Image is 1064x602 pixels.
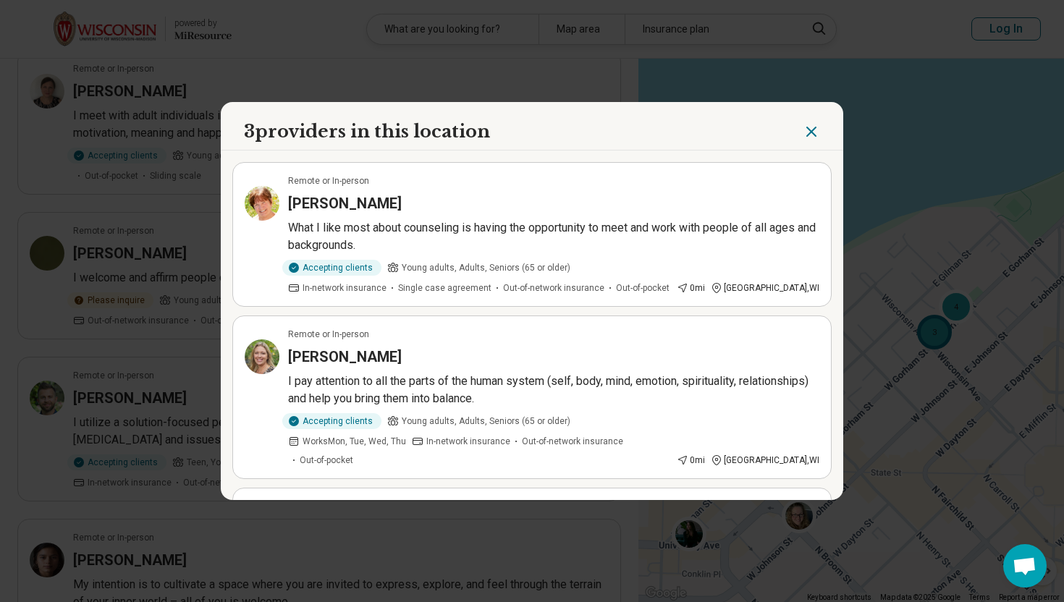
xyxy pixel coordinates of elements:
button: Close [803,119,820,144]
span: Young adults, Adults, Seniors (65 or older) [402,261,570,274]
span: In-network insurance [303,281,387,294]
p: Remote or In-person [288,500,369,513]
p: I pay attention to all the parts of the human system (self, body, mind, emotion, spirituality, re... [288,373,819,407]
div: 0 mi [677,454,705,467]
h3: [PERSON_NAME] [288,347,402,367]
span: Young adults, Adults, Seniors (65 or older) [402,415,570,428]
p: Remote or In-person [288,328,369,341]
div: Accepting clients [282,260,381,276]
p: What I like most about counseling is having the opportunity to meet and work with people of all a... [288,219,819,254]
div: 0 mi [677,281,705,294]
span: In-network insurance [426,435,510,448]
div: [GEOGRAPHIC_DATA] , WI [711,454,819,467]
h3: [PERSON_NAME] [288,193,402,213]
span: Works Mon, Tue, Wed, Thu [303,435,406,448]
span: Out-of-pocket [616,281,670,294]
span: Single case agreement [398,281,491,294]
h2: 3 providers in this location [244,119,490,144]
div: Accepting clients [282,413,381,429]
span: Out-of-network insurance [503,281,604,294]
p: Remote or In-person [288,174,369,187]
div: [GEOGRAPHIC_DATA] , WI [711,281,819,294]
span: Out-of-network insurance [522,435,623,448]
span: Out-of-pocket [300,454,353,467]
